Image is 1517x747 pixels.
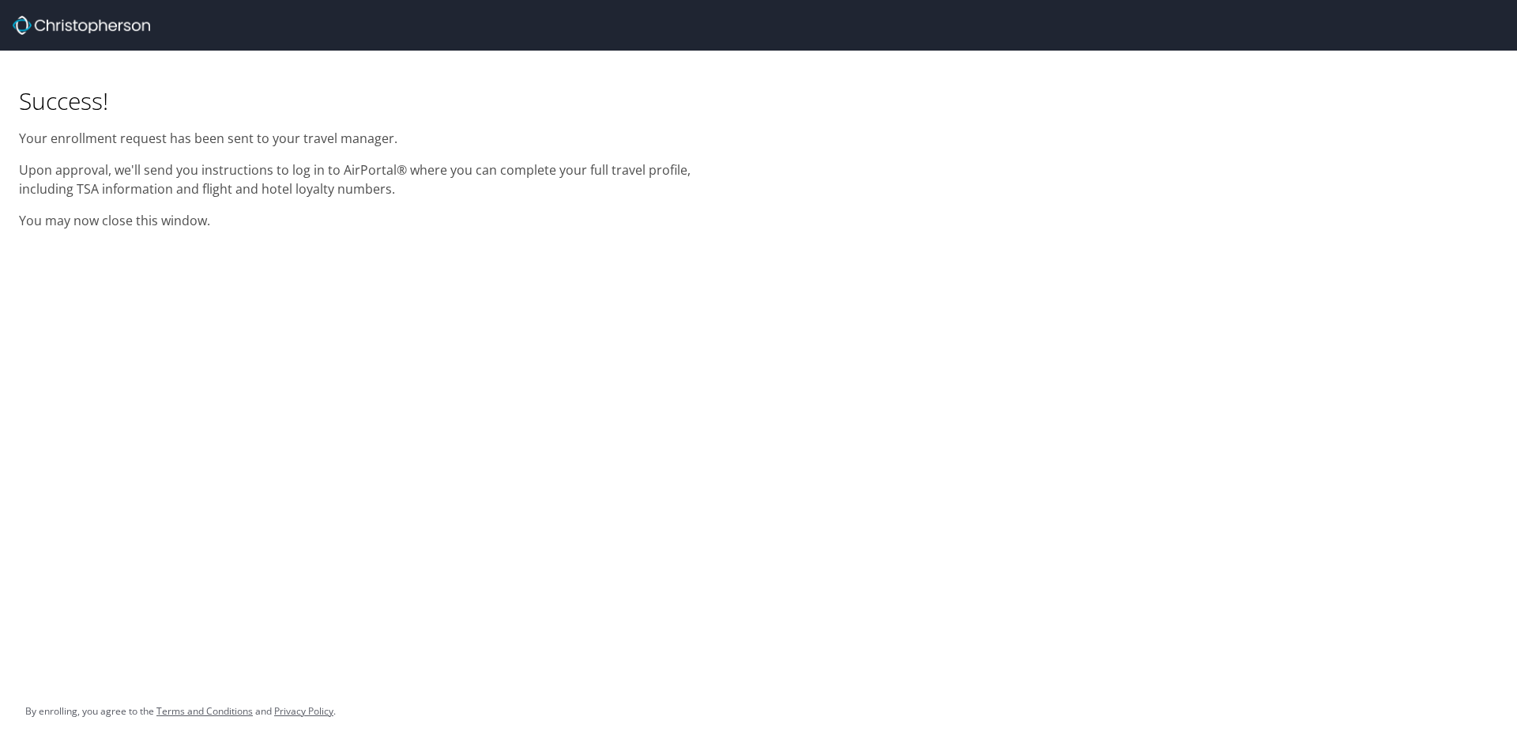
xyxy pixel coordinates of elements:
[13,16,150,35] img: cbt logo
[156,704,253,718] a: Terms and Conditions
[19,160,740,198] p: Upon approval, we'll send you instructions to log in to AirPortal® where you can complete your fu...
[25,692,336,731] div: By enrolling, you agree to the and .
[19,211,740,230] p: You may now close this window.
[19,85,740,116] h1: Success!
[274,704,333,718] a: Privacy Policy
[19,129,740,148] p: Your enrollment request has been sent to your travel manager.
